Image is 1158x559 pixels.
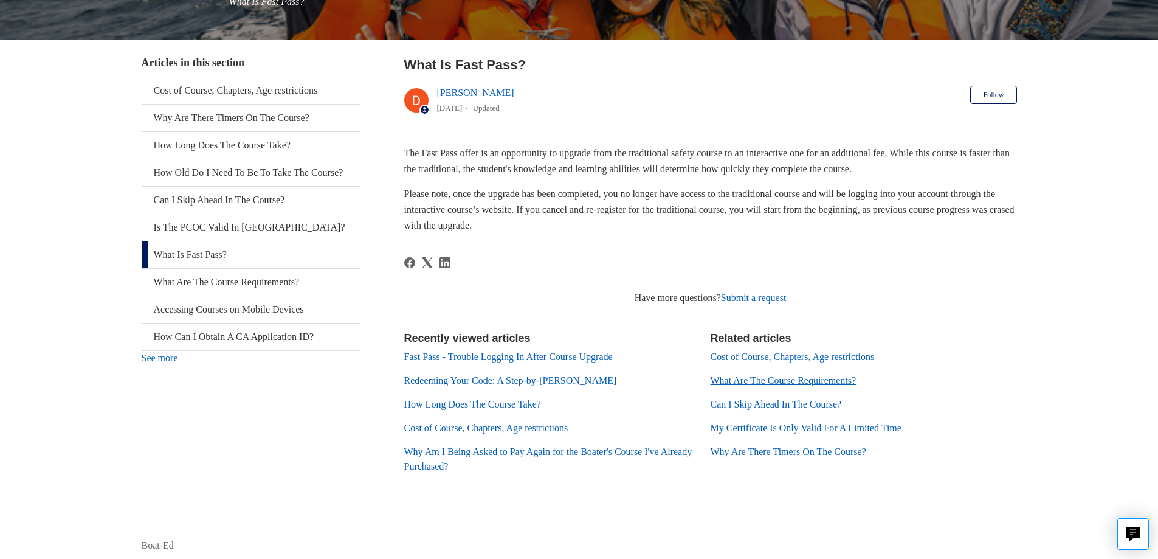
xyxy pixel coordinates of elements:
[711,399,842,409] a: Can I Skip Ahead In The Course?
[422,257,433,268] svg: Share this page on X Corp
[404,55,1017,75] h2: What Is Fast Pass?
[142,159,360,186] a: How Old Do I Need To Be To Take The Course?
[473,103,500,113] li: Updated
[404,257,415,268] a: Facebook
[404,399,541,409] a: How Long Does The Course Take?
[711,352,875,362] a: Cost of Course, Chapters, Age restrictions
[721,293,787,303] a: Submit a request
[437,88,514,98] a: [PERSON_NAME]
[439,257,450,268] svg: Share this page on LinkedIn
[142,353,178,363] a: See more
[142,105,360,131] a: Why Are There Timers On The Course?
[437,103,463,113] time: 03/21/2024, 11:25
[711,330,1017,347] h2: Related articles
[404,352,613,362] a: Fast Pass - Trouble Logging In After Course Upgrade
[404,257,415,268] svg: Share this page on Facebook
[404,446,692,471] a: Why Am I Being Asked to Pay Again for the Boater's Course I've Already Purchased?
[142,324,360,350] a: How Can I Obtain A CA Application ID?
[142,187,360,214] a: Can I Skip Ahead In The Course?
[142,214,360,241] a: Is The PCOC Valid In [GEOGRAPHIC_DATA]?
[404,423,568,433] a: Cost of Course, Chapters, Age restrictions
[404,375,617,386] a: Redeeming Your Code: A Step-by-[PERSON_NAME]
[142,77,360,104] a: Cost of Course, Chapters, Age restrictions
[142,538,174,553] a: Boat-Ed
[142,241,360,268] a: What Is Fast Pass?
[142,132,360,159] a: How Long Does The Course Take?
[142,296,360,323] a: Accessing Courses on Mobile Devices
[404,291,1017,305] div: Have more questions?
[439,257,450,268] a: LinkedIn
[711,375,856,386] a: What Are The Course Requirements?
[1117,518,1149,550] button: Live chat
[711,446,866,457] a: Why Are There Timers On The Course?
[970,86,1016,104] button: Follow Article
[404,148,1010,174] span: The Fast Pass offer is an opportunity to upgrade from the traditional safety course to an interac...
[142,57,244,69] span: Articles in this section
[404,330,698,347] h2: Recently viewed articles
[422,257,433,268] a: X Corp
[711,423,901,433] a: My Certificate Is Only Valid For A Limited Time
[404,189,1015,230] span: Please note, once the upgrade has been completed, you no longer have access to the traditional co...
[142,269,360,296] a: What Are The Course Requirements?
